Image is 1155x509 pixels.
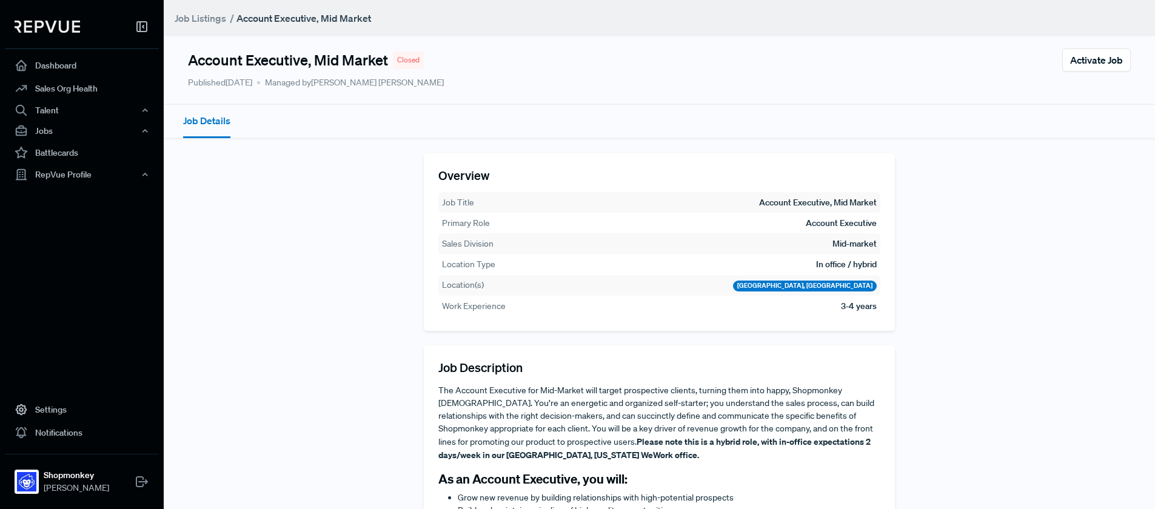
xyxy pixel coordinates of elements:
[441,278,484,292] th: Location(s)
[805,216,877,230] td: Account Executive
[438,436,871,461] strong: Please note this is a hybrid role, with in-office expectations 2 days/week in our [GEOGRAPHIC_DAT...
[438,471,628,487] strong: As an Account Executive, you will:
[230,12,234,24] span: /
[1070,53,1123,67] span: Activate Job
[441,258,496,271] th: Location Type
[17,472,36,491] img: Shopmonkey
[438,360,881,374] h5: Job Description
[44,469,109,482] strong: Shopmonkey
[397,55,420,65] span: Closed
[5,141,159,164] a: Battlecards
[175,11,226,25] a: Job Listings
[441,196,475,210] th: Job Title
[840,299,877,313] td: 3-4 years
[5,398,159,421] a: Settings
[758,196,877,210] td: Account Executive, Mid Market
[257,76,444,89] span: Managed by [PERSON_NAME] [PERSON_NAME]
[438,168,881,182] h5: Overview
[5,164,159,185] button: RepVue Profile
[5,77,159,100] a: Sales Org Health
[441,237,494,251] th: Sales Division
[5,100,159,121] button: Talent
[441,216,490,230] th: Primary Role
[832,237,877,251] td: Mid-market
[15,21,80,33] img: RepVue
[5,421,159,444] a: Notifications
[458,491,881,504] li: Grow new revenue by building relationships with high-potential prospects
[733,281,877,291] div: [GEOGRAPHIC_DATA], [GEOGRAPHIC_DATA]
[188,52,388,69] h4: Account Executive, Mid Market
[5,54,159,77] a: Dashboard
[438,384,881,462] p: The Account Executive for Mid-Market will target prospective clients, turning them into happy, Sh...
[236,12,371,24] strong: Account Executive, Mid Market
[5,454,159,499] a: ShopmonkeyShopmonkey[PERSON_NAME]
[44,482,109,494] span: [PERSON_NAME]
[441,299,506,313] th: Work Experience
[5,121,159,141] button: Jobs
[183,105,230,138] button: Job Details
[1062,48,1131,72] button: Activate Job
[815,258,877,271] td: In office / hybrid
[188,76,252,89] p: Published [DATE]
